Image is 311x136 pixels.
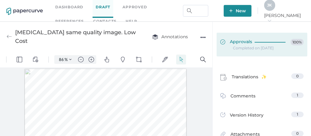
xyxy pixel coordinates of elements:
input: Search Workspace [183,5,208,17]
a: Approved [122,4,147,10]
img: default-viewcontrols.svg [33,5,38,11]
span: [PERSON_NAME] [264,13,305,24]
span: 0 [296,74,299,78]
a: Version History1 [220,112,304,120]
button: New [224,5,251,17]
div: help [126,18,137,25]
img: default-pin.svg [120,5,126,11]
img: default-magnifying-glass.svg [200,5,206,11]
img: comment-icon.4fbda5a2.svg [220,93,226,100]
span: Version History [230,112,263,120]
img: versions-icon.ee5af6b0.svg [220,112,225,118]
img: chevron.svg [69,7,72,9]
div: [MEDICAL_DATA] same quality image. Low Cost [15,28,140,45]
span: Annotations [152,34,188,39]
button: View Controls [31,3,40,13]
span: 0 [296,131,299,136]
a: Translations0 [220,73,304,83]
button: Shapes [134,3,144,13]
span: % [64,6,68,10]
a: References [55,18,84,25]
img: search.bf03fe8b.svg [187,8,192,13]
button: Pan [102,3,112,13]
a: Dashboard [55,4,83,10]
img: default-pan.svg [104,5,110,11]
img: plus-white.e19ec114.svg [229,9,233,12]
span: Comments [230,93,255,102]
button: Select [176,3,186,13]
i: arrow_right [267,19,272,23]
div: ●●● [200,33,206,42]
span: Translations [232,73,267,83]
img: back-arrow-grey.72011ae3.svg [6,34,12,39]
button: Zoom out [76,4,86,12]
button: Search [198,3,208,13]
img: claims-icon.71597b81.svg [220,74,227,81]
span: 100% [291,39,304,45]
span: 1 [297,93,298,97]
img: shapes-icon.svg [136,5,142,11]
input: Set zoom [56,5,64,11]
button: Signatures [160,3,170,13]
a: Contacts [93,18,116,25]
img: default-sign.svg [162,5,168,11]
a: Comments1 [220,93,304,102]
button: Pins [118,3,128,13]
button: Zoom in [86,4,96,12]
span: 1 [297,112,298,117]
button: Zoom Controls [65,4,75,12]
span: New [229,5,246,17]
button: Panel [15,3,24,13]
button: Annotations [146,31,194,43]
img: papercurve-logo-colour.7244d18c.svg [6,8,43,15]
img: default-minus.svg [78,5,84,11]
span: Approvals [220,39,252,46]
img: default-select.svg [178,5,184,11]
img: default-leftsidepanel.svg [17,5,22,11]
span: J K [267,3,272,7]
img: annotation-layers.cc6d0e6b.svg [152,34,158,40]
img: default-plus.svg [89,5,94,11]
a: Approvals100% [217,33,307,56]
img: approved-green.0ec1cafe.svg [220,39,225,44]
